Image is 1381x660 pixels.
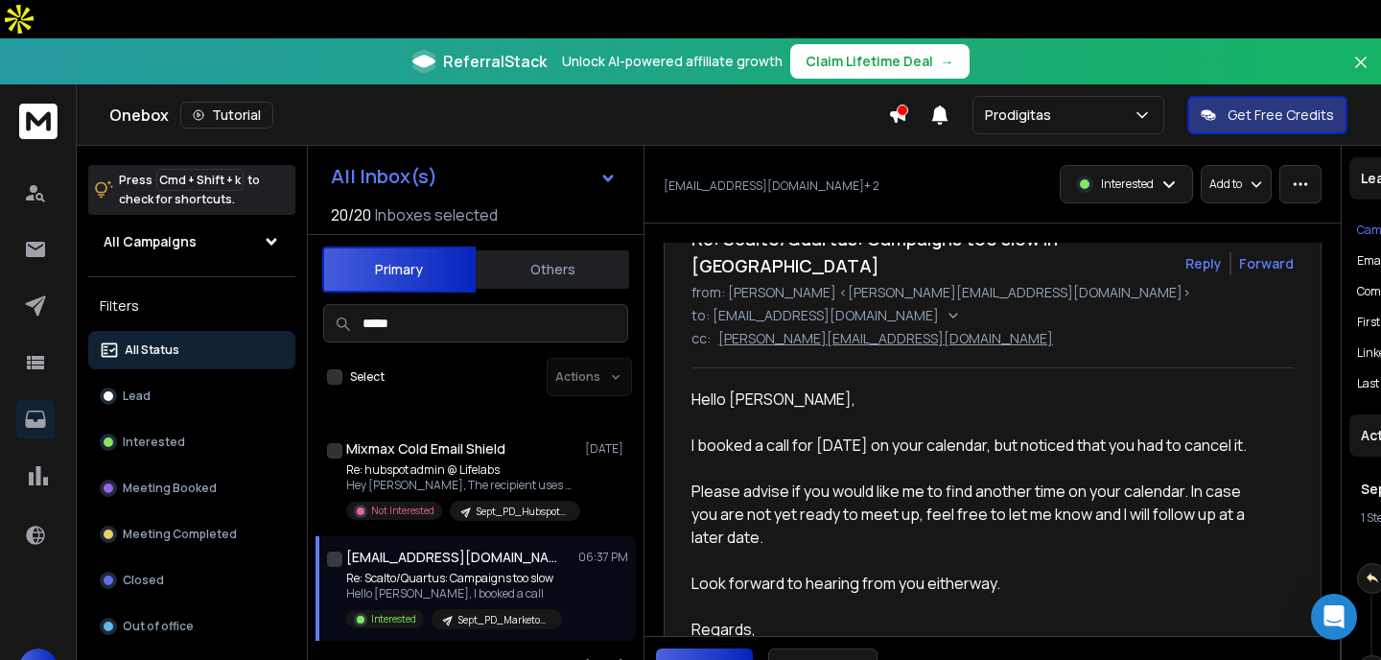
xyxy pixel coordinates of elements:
[718,329,1053,348] p: [PERSON_NAME][EMAIL_ADDRESS][DOMAIN_NAME]
[691,434,1252,457] div: I booked a call for [DATE] on your calendar, but noticed that you had to cancel it.
[1185,254,1222,273] button: Reply
[346,478,576,493] p: Hey [PERSON_NAME], The recipient uses Mixmax
[350,369,385,385] label: Select
[123,435,185,450] p: Interested
[691,225,1167,279] h1: Re: Scalto/Quartus: Campaigns too slow in [GEOGRAPHIC_DATA]
[88,515,295,554] button: Meeting Completed
[477,505,569,519] p: Sept_PD_Hubspot_CEO_USA
[790,44,970,79] button: Claim Lifetime Deal→
[123,527,237,542] p: Meeting Completed
[476,248,629,291] button: Others
[346,462,576,478] p: Re: hubspot admin @ Lifelabs
[1228,106,1334,125] p: Get Free Credits
[346,548,557,567] h1: [EMAIL_ADDRESS][DOMAIN_NAME] +2
[1101,177,1154,192] p: Interested
[125,342,179,358] p: All Status
[1348,50,1373,96] button: Close banner
[691,329,711,348] p: cc:
[1209,177,1242,192] p: Add to
[331,203,371,226] span: 20 / 20
[1311,594,1357,640] div: Open Intercom Messenger
[691,306,942,325] p: to: [EMAIL_ADDRESS][DOMAIN_NAME]
[346,439,505,459] h1: Mixmax Cold Email Shield
[985,106,1059,125] p: Prodigitas
[123,481,217,496] p: Meeting Booked
[104,232,197,251] h1: All Campaigns
[180,102,273,129] button: Tutorial
[88,331,295,369] button: All Status
[691,388,1252,411] div: Hello [PERSON_NAME],
[691,283,1294,302] p: from: [PERSON_NAME] <[PERSON_NAME][EMAIL_ADDRESS][DOMAIN_NAME]>
[443,50,547,73] span: ReferralStack
[123,389,151,404] p: Lead
[88,377,295,415] button: Lead
[88,469,295,507] button: Meeting Booked
[691,618,1252,641] div: Regards,
[88,223,295,261] button: All Campaigns
[109,102,888,129] div: Onebox
[371,504,434,518] p: Not Interested
[578,550,628,565] p: 06:37 PM
[941,52,954,71] span: →
[119,171,260,209] p: Press to check for shortcuts.
[585,441,628,457] p: [DATE]
[331,167,437,186] h1: All Inbox(s)
[346,571,562,586] p: Re: Scalto/Quartus: Campaigns too slow
[458,613,550,627] p: Sept_PD_Marketo_USA_CEO
[371,612,416,626] p: Interested
[375,203,498,226] h3: Inboxes selected
[664,178,879,194] p: [EMAIL_ADDRESS][DOMAIN_NAME] + 2
[691,480,1252,549] div: Please advise if you would like me to find another time on your calendar. In case you are not yet...
[316,157,632,196] button: All Inbox(s)
[322,247,476,293] button: Primary
[88,561,295,600] button: Closed
[691,572,1252,595] div: Look forward to hearing from you eitherway.
[562,52,783,71] p: Unlock AI-powered affiliate growth
[123,573,164,588] p: Closed
[1239,254,1294,273] div: Forward
[346,586,562,601] p: Hello [PERSON_NAME], I booked a call
[123,619,194,634] p: Out of office
[1187,96,1347,134] button: Get Free Credits
[88,423,295,461] button: Interested
[88,607,295,646] button: Out of office
[88,293,295,319] h3: Filters
[156,169,244,191] span: Cmd + Shift + k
